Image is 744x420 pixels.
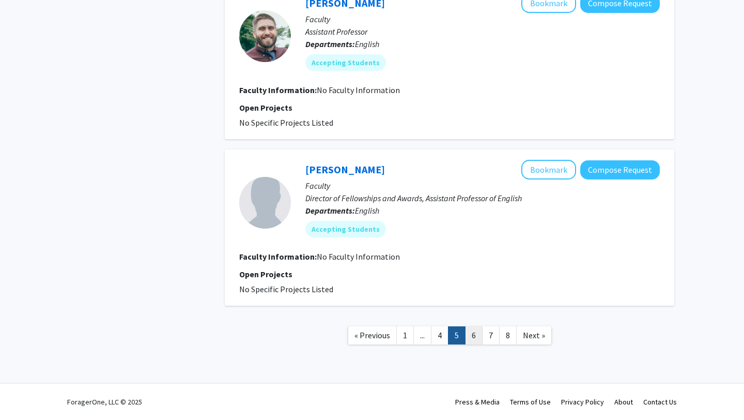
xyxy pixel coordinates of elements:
[239,85,317,95] b: Faculty Information:
[317,251,400,262] span: No Faculty Information
[305,13,660,25] p: Faculty
[521,160,576,179] button: Add James Cotton to Bookmarks
[420,330,425,340] span: ...
[305,205,355,216] b: Departments:
[643,397,677,407] a: Contact Us
[305,163,385,176] a: [PERSON_NAME]
[580,160,660,179] button: Compose Request to James Cotton
[396,326,414,344] a: 1
[355,39,379,49] span: English
[317,85,400,95] span: No Faculty Information
[431,326,448,344] a: 4
[305,192,660,204] p: Director of Fellowships and Awards, Assistant Professor of English
[225,316,674,358] nav: Page navigation
[523,330,545,340] span: Next »
[8,373,44,412] iframe: Chat
[348,326,397,344] a: Previous
[354,330,390,340] span: « Previous
[305,179,660,192] p: Faculty
[239,284,333,294] span: No Specific Projects Listed
[510,397,551,407] a: Terms of Use
[516,326,552,344] a: Next
[355,205,379,216] span: English
[305,25,660,38] p: Assistant Professor
[448,326,466,344] a: 5
[239,251,317,262] b: Faculty Information:
[305,54,386,71] mat-chip: Accepting Students
[239,101,660,114] p: Open Projects
[482,326,500,344] a: 7
[239,117,333,128] span: No Specific Projects Listed
[465,326,483,344] a: 6
[614,397,633,407] a: About
[67,384,142,420] div: ForagerOne, LLC © 2025
[239,268,660,280] p: Open Projects
[561,397,604,407] a: Privacy Policy
[305,39,355,49] b: Departments:
[305,221,386,237] mat-chip: Accepting Students
[455,397,500,407] a: Press & Media
[499,326,517,344] a: 8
